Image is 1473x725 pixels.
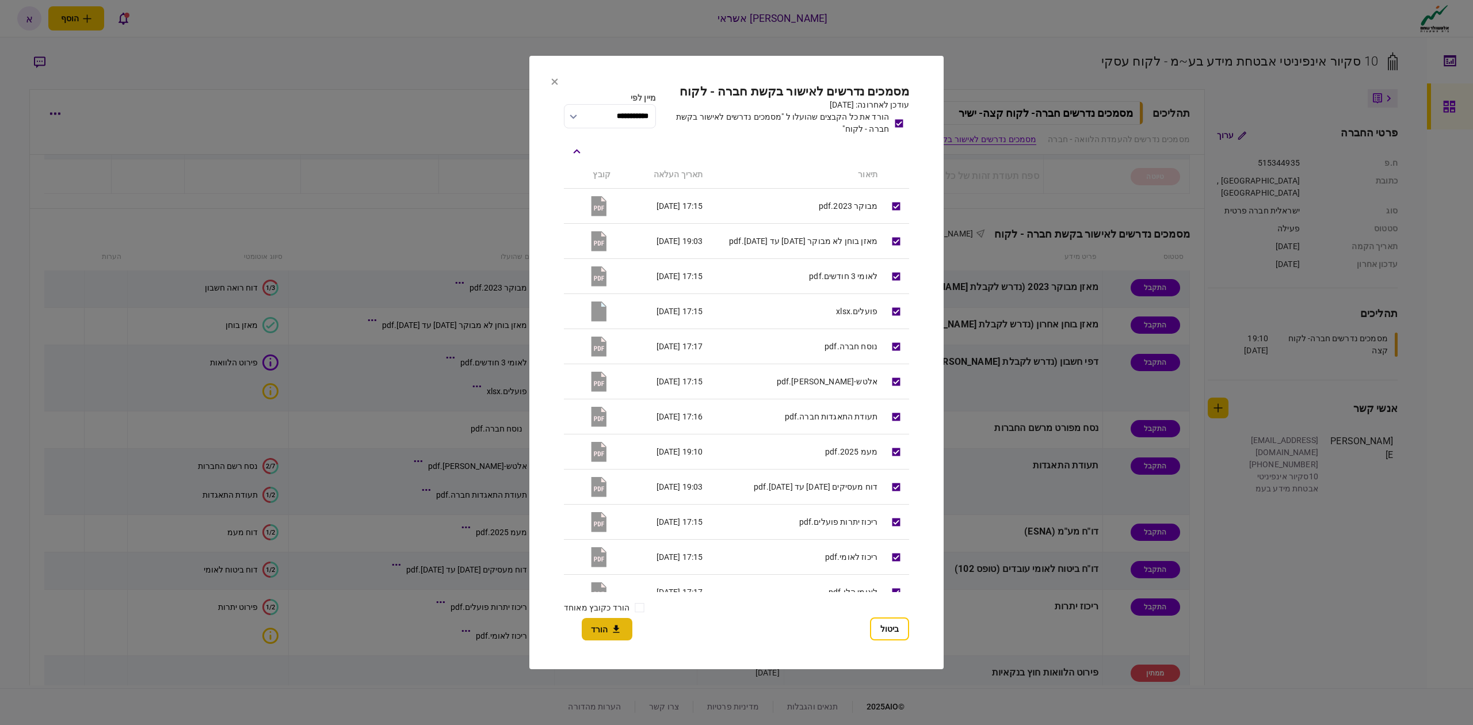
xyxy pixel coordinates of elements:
[616,329,708,364] td: 17:17 [DATE]
[708,364,883,399] td: אלטש-[PERSON_NAME].pdf
[616,259,708,294] td: 17:15 [DATE]
[662,85,909,99] h2: מסמכים נדרשים לאישור בקשת חברה - לקוח
[564,92,656,104] div: מיין לפי
[616,224,708,259] td: 19:03 [DATE]
[708,189,883,224] td: מבוקר 2023.pdf
[616,434,708,470] td: 19:10 [DATE]
[662,99,909,111] div: עודכן לאחרונה: [DATE]
[616,399,708,434] td: 17:16 [DATE]
[708,329,883,364] td: נוסח חברה.pdf
[662,111,889,135] div: הורד את כל הקבצים שהועלו ל "מסמכים נדרשים לאישור בקשת חברה - לקוח"
[708,399,883,434] td: תעודת התאגדות חברה.pdf
[708,294,883,329] td: פועלים.xlsx
[708,575,883,610] td: לאומי הלו.pdf
[564,602,629,614] label: הורד כקובץ מאוחד
[616,575,708,610] td: 17:17 [DATE]
[708,470,883,505] td: דוח מעסיקים [DATE] עד [DATE].pdf
[616,294,708,329] td: 17:15 [DATE]
[616,540,708,575] td: 17:15 [DATE]
[708,434,883,470] td: מעמ 2025.pdf
[708,259,883,294] td: לאומי 3 חודשים.pdf
[708,224,883,259] td: מאזן בוחן לא מבוקר [DATE] עד [DATE].pdf
[564,162,616,189] th: קובץ
[708,540,883,575] td: ריכוז לאומי.pdf
[708,162,883,189] th: תיאור
[616,505,708,540] td: 17:15 [DATE]
[616,470,708,505] td: 19:03 [DATE]
[708,505,883,540] td: ריכוז יתרות פועלים.pdf
[616,364,708,399] td: 17:15 [DATE]
[582,618,632,640] button: הורד
[616,162,708,189] th: תאריך העלאה
[870,617,909,640] button: ביטול
[616,189,708,224] td: 17:15 [DATE]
